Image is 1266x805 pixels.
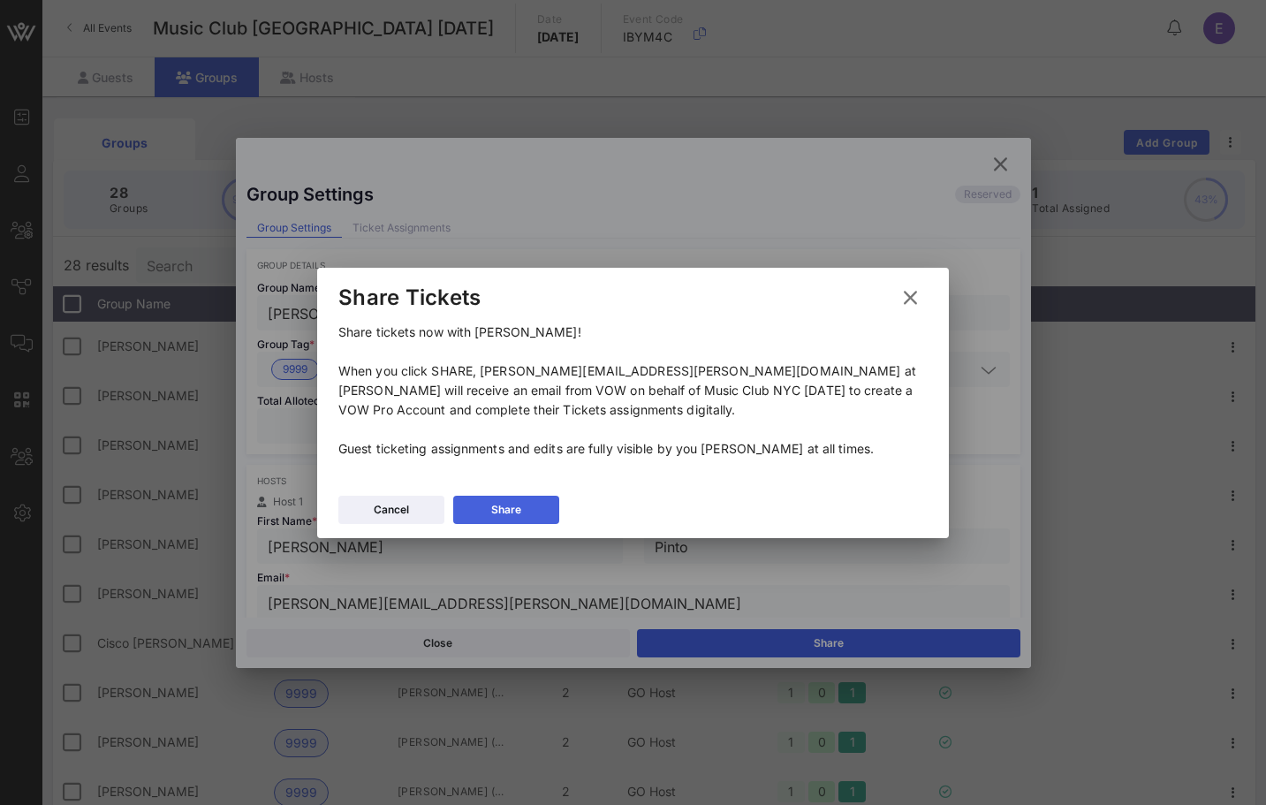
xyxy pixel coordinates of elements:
p: Share tickets now with [PERSON_NAME]! When you click SHARE, [PERSON_NAME][EMAIL_ADDRESS][PERSON_N... [338,323,928,459]
div: Share [491,501,521,519]
div: Share Tickets [338,285,481,311]
button: Share [453,496,559,524]
button: Cancel [338,496,444,524]
div: Cancel [374,501,409,519]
